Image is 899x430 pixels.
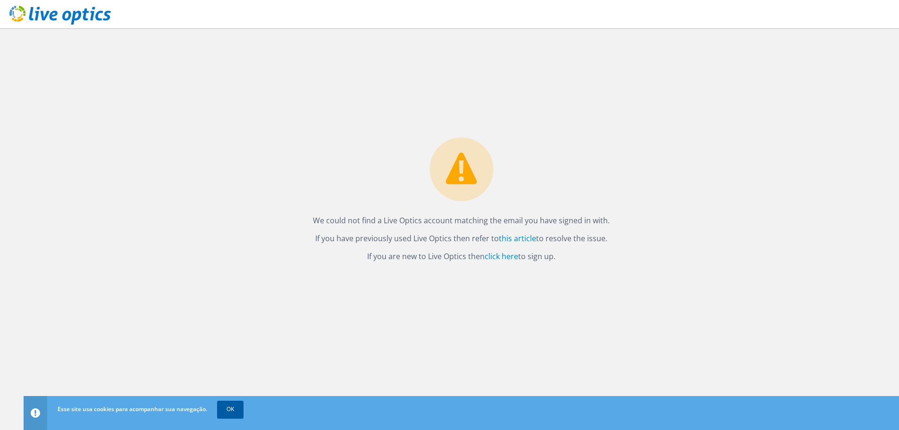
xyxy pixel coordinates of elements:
[499,233,536,244] a: this article
[313,214,610,227] p: We could not find a Live Optics account matching the email you have signed in with.
[485,251,518,261] a: click here
[58,405,207,413] span: Esse site usa cookies para acompanhar sua navegação.
[217,401,244,418] a: OK
[313,232,610,245] p: If you have previously used Live Optics then refer to to resolve the issue.
[313,250,610,263] p: If you are new to Live Optics then to sign up.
